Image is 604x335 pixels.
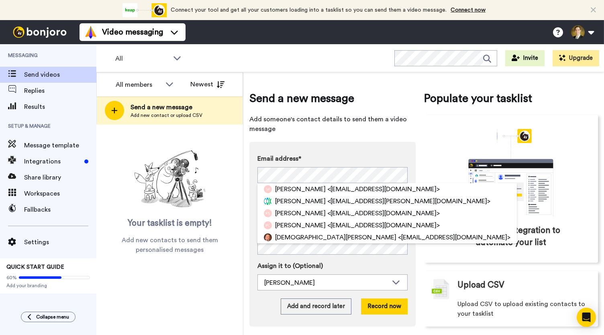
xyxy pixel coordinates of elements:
span: [DEMOGRAPHIC_DATA][PERSON_NAME] [275,233,396,242]
span: Add new contacts to send them personalised messages [108,235,231,255]
span: Add your branding [6,282,90,289]
img: ks.png [264,209,272,217]
button: Upgrade [553,50,599,66]
span: Connect your tool and get all your customers loading into a tasklist so you can send them a video... [171,7,447,13]
span: Your tasklist is empty! [128,217,212,229]
img: vm-color.svg [84,26,97,39]
span: QUICK START GUIDE [6,264,64,270]
span: [PERSON_NAME] [275,221,326,230]
div: [PERSON_NAME] [264,278,388,288]
span: [PERSON_NAME] [275,196,326,206]
img: 4e4ccc23-7ae3-4a58-82cf-f3a8c1e9affa.jpg [264,233,272,241]
img: 888abfef-c67c-4a5f-bfff-c118b0285480.png [264,197,272,205]
span: Send a new message [131,102,202,112]
img: ready-set-action.png [130,147,210,211]
img: csv-grey.png [432,279,449,299]
span: <[EMAIL_ADDRESS][DOMAIN_NAME]> [327,208,440,218]
button: Record now [361,298,408,315]
button: Add and record later [281,298,351,315]
span: Upload CSV [457,279,504,291]
span: [PERSON_NAME] [275,208,326,218]
span: Upload CSV to upload existing contacts to your tasklist [457,299,590,319]
button: Collapse menu [21,312,75,322]
span: Workspaces [24,189,96,198]
span: <[EMAIL_ADDRESS][DOMAIN_NAME]> [327,221,440,230]
span: 60% [6,274,17,281]
div: Open Intercom Messenger [577,308,596,327]
span: Share library [24,173,96,182]
span: <[EMAIL_ADDRESS][PERSON_NAME][DOMAIN_NAME]> [327,196,490,206]
div: animation [122,3,167,17]
span: Send videos [24,70,96,80]
div: animation [451,129,571,217]
span: Add new contact or upload CSV [131,112,202,118]
span: Add someone's contact details to send them a video message [249,114,416,134]
label: Email address* [257,154,408,163]
span: Message template [24,141,96,150]
a: Connect now [451,7,486,13]
img: pc.png [264,221,272,229]
span: Replies [24,86,96,96]
img: sp.png [264,185,272,193]
span: Results [24,102,96,112]
span: All [115,54,169,63]
span: Collapse menu [36,314,69,320]
span: Send a new message [249,90,416,106]
span: <[EMAIL_ADDRESS][DOMAIN_NAME]> [327,184,440,194]
div: All members [116,80,161,90]
button: Newest [184,76,231,92]
span: Populate your tasklist [424,90,598,106]
span: <[EMAIL_ADDRESS][DOMAIN_NAME]> [398,233,510,242]
span: Video messaging [102,27,163,38]
img: bj-logo-header-white.svg [10,27,70,38]
button: Invite [505,50,545,66]
span: Settings [24,237,96,247]
span: Integrations [24,157,81,166]
span: Fallbacks [24,205,96,214]
label: Assign it to (Optional) [257,261,408,271]
span: [PERSON_NAME] [275,184,326,194]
